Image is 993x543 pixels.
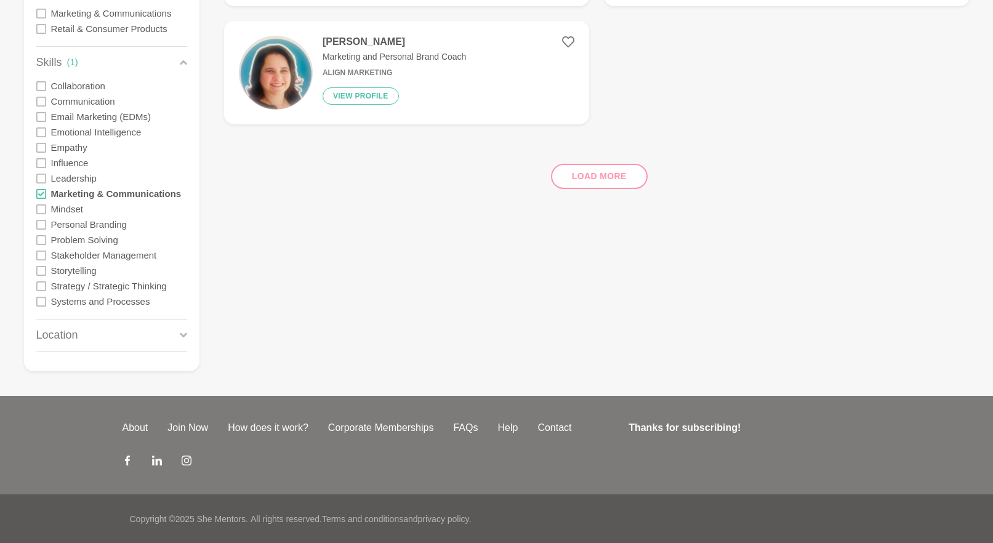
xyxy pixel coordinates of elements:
h4: [PERSON_NAME] [323,36,466,48]
a: How does it work? [218,420,318,435]
label: Systems and Processes [51,294,150,309]
a: Help [488,420,528,435]
div: ( 1 ) [67,55,78,70]
p: All rights reserved. and . [251,513,471,526]
a: Contact [528,420,581,435]
label: Empathy [51,140,87,155]
p: Copyright © 2025 She Mentors . [130,513,248,526]
a: FAQs [443,420,488,435]
label: Storytelling [51,263,97,278]
p: Skills [36,54,62,71]
label: Stakeholder Management [51,247,157,263]
label: Communication [51,94,115,109]
p: Marketing and Personal Brand Coach [323,50,466,63]
label: Mindset [51,201,84,217]
a: About [113,420,158,435]
label: Email Marketing (EDMs) [51,109,151,124]
a: LinkedIn [152,455,162,470]
label: Marketing & Communications [51,6,172,21]
p: Location [36,327,78,344]
a: Instagram [182,455,191,470]
label: Marketing & Communications [51,186,182,201]
a: Facebook [123,455,132,470]
a: Corporate Memberships [318,420,444,435]
button: View profile [323,87,399,105]
label: Retail & Consumer Products [51,21,167,36]
label: Collaboration [51,78,105,94]
label: Problem Solving [51,232,118,247]
h4: Thanks for subscribing! [629,420,863,435]
a: Terms and conditions [322,514,403,524]
label: Leadership [51,171,97,186]
a: privacy policy [418,514,469,524]
label: Personal Branding [51,217,127,232]
label: Influence [51,155,89,171]
a: [PERSON_NAME]Marketing and Personal Brand CoachAlign MarketingView profile [224,21,589,124]
h6: Align Marketing [323,68,466,78]
label: Emotional Intelligence [51,124,142,140]
img: 8be344a310b66856e3d2e3ecf69ef6726d4f4dcd-2568x2547.jpg [239,36,313,110]
a: Join Now [158,420,218,435]
label: Strategy / Strategic Thinking [51,278,167,294]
